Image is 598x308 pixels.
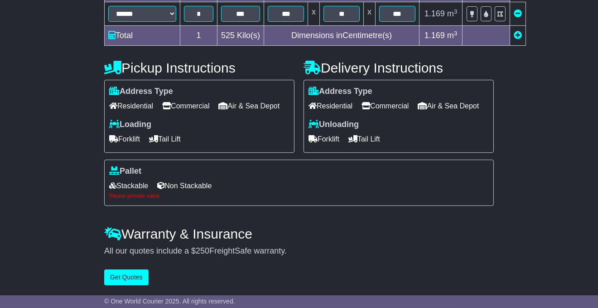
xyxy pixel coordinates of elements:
td: 1 [180,26,217,46]
span: 250 [196,246,209,255]
td: x [364,2,376,26]
label: Unloading [309,120,359,130]
span: Tail Lift [149,132,181,146]
span: 525 [221,31,235,40]
sup: 3 [454,30,458,37]
label: Address Type [309,87,372,97]
td: Kilo(s) [217,26,264,46]
span: Non Stackable [157,179,212,193]
a: Remove this item [514,9,522,18]
span: Stackable [109,179,148,193]
h4: Delivery Instructions [304,60,494,75]
div: All our quotes include a $ FreightSafe warranty. [104,246,494,256]
span: © One World Courier 2025. All rights reserved. [104,298,235,305]
span: Air & Sea Depot [418,99,479,113]
sup: 3 [454,8,458,15]
span: Forklift [109,132,140,146]
span: Residential [109,99,153,113]
h4: Pickup Instructions [104,60,294,75]
td: Dimensions in Centimetre(s) [264,26,420,46]
td: Total [105,26,180,46]
td: x [308,2,320,26]
label: Pallet [109,166,141,176]
span: Air & Sea Depot [219,99,280,113]
label: Loading [109,120,151,130]
span: Residential [309,99,352,113]
span: Forklift [309,132,339,146]
span: m [447,9,458,18]
label: Address Type [109,87,173,97]
div: Please provide value [109,193,489,199]
span: 1.169 [424,31,445,40]
a: Add new item [514,31,522,40]
span: m [447,31,458,40]
span: Commercial [162,99,209,113]
span: Tail Lift [348,132,380,146]
span: Commercial [362,99,409,113]
h4: Warranty & Insurance [104,226,494,241]
span: 1.169 [424,9,445,18]
button: Get Quotes [104,269,149,285]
